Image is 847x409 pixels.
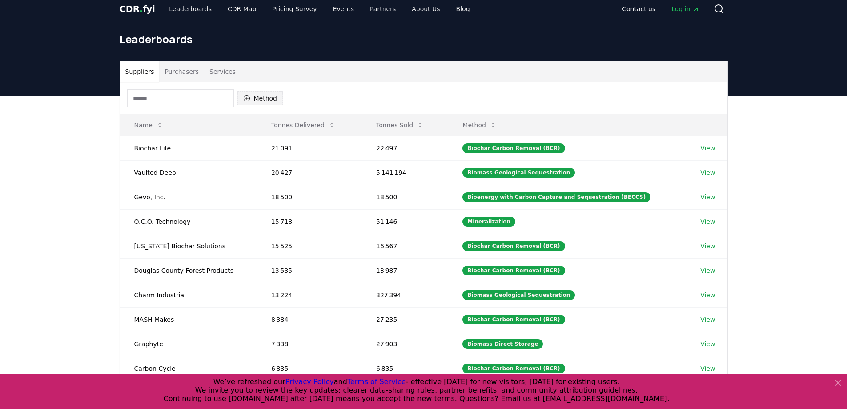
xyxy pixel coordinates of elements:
[120,61,160,82] button: Suppliers
[162,1,219,17] a: Leaderboards
[120,32,728,46] h1: Leaderboards
[120,3,155,15] a: CDR.fyi
[462,168,575,178] div: Biomass Geological Sequestration
[120,136,257,160] td: Biochar Life
[455,116,504,134] button: Method
[362,160,448,185] td: 5 141 194
[700,144,715,153] a: View
[462,192,650,202] div: Bioenergy with Carbon Capture and Sequestration (BECCS)
[462,143,565,153] div: Biochar Carbon Removal (BCR)
[362,209,448,234] td: 51 146
[462,290,575,300] div: Biomass Geological Sequestration
[405,1,447,17] a: About Us
[120,234,257,258] td: [US_STATE] Biochar Solutions
[700,364,715,373] a: View
[257,209,362,234] td: 15 718
[700,168,715,177] a: View
[120,283,257,307] td: Charm Industrial
[204,61,241,82] button: Services
[257,160,362,185] td: 20 427
[615,1,706,17] nav: Main
[120,4,155,14] span: CDR fyi
[700,193,715,202] a: View
[221,1,263,17] a: CDR Map
[257,332,362,356] td: 7 338
[264,116,342,134] button: Tonnes Delivered
[462,217,515,227] div: Mineralization
[462,315,565,324] div: Biochar Carbon Removal (BCR)
[120,332,257,356] td: Graphyte
[700,315,715,324] a: View
[120,209,257,234] td: O.C.O. Technology
[120,185,257,209] td: Gevo, Inc.
[257,307,362,332] td: 8 384
[265,1,324,17] a: Pricing Survey
[120,160,257,185] td: Vaulted Deep
[362,283,448,307] td: 327 394
[257,234,362,258] td: 15 525
[362,185,448,209] td: 18 500
[120,258,257,283] td: Douglas County Forest Products
[363,1,403,17] a: Partners
[671,4,699,13] span: Log in
[257,258,362,283] td: 13 535
[362,234,448,258] td: 16 567
[462,339,543,349] div: Biomass Direct Storage
[362,356,448,381] td: 6 835
[362,136,448,160] td: 22 497
[615,1,662,17] a: Contact us
[362,258,448,283] td: 13 987
[120,307,257,332] td: MASH Makes
[127,116,170,134] button: Name
[257,283,362,307] td: 13 224
[362,307,448,332] td: 27 235
[449,1,477,17] a: Blog
[140,4,143,14] span: .
[700,291,715,300] a: View
[257,185,362,209] td: 18 500
[462,266,565,275] div: Biochar Carbon Removal (BCR)
[257,136,362,160] td: 21 091
[462,241,565,251] div: Biochar Carbon Removal (BCR)
[326,1,361,17] a: Events
[162,1,477,17] nav: Main
[362,332,448,356] td: 27 903
[257,356,362,381] td: 6 835
[369,116,431,134] button: Tonnes Sold
[700,340,715,348] a: View
[120,356,257,381] td: Carbon Cycle
[664,1,706,17] a: Log in
[237,91,283,105] button: Method
[700,242,715,251] a: View
[159,61,204,82] button: Purchasers
[700,266,715,275] a: View
[462,364,565,373] div: Biochar Carbon Removal (BCR)
[700,217,715,226] a: View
